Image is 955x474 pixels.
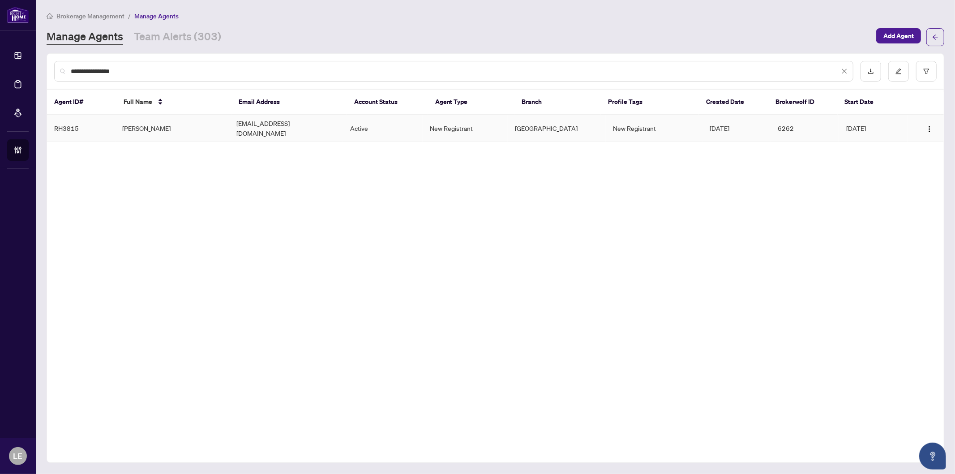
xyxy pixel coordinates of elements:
[428,90,514,115] th: Agent Type
[47,13,53,19] span: home
[841,68,848,74] span: close
[13,450,23,462] span: LE
[134,12,179,20] span: Manage Agents
[47,115,116,142] td: RH3815
[229,115,343,142] td: [EMAIL_ADDRESS][DOMAIN_NAME]
[839,115,908,142] td: [DATE]
[768,90,838,115] th: Brokerwolf ID
[838,90,907,115] th: Start Date
[7,7,29,23] img: logo
[702,115,771,142] td: [DATE]
[771,115,839,142] td: 6262
[56,12,124,20] span: Brokerage Management
[923,68,929,74] span: filter
[606,115,702,142] td: New Registrant
[47,29,123,45] a: Manage Agents
[861,61,881,82] button: download
[347,90,428,115] th: Account Status
[888,61,909,82] button: edit
[231,90,347,115] th: Email Address
[895,68,902,74] span: edit
[922,121,937,135] button: Logo
[876,28,921,43] button: Add Agent
[47,90,116,115] th: Agent ID#
[916,61,937,82] button: filter
[508,115,606,142] td: [GEOGRAPHIC_DATA]
[932,34,938,40] span: arrow-left
[124,97,152,107] span: Full Name
[919,443,946,470] button: Open asap
[601,90,699,115] th: Profile Tags
[423,115,508,142] td: New Registrant
[699,90,768,115] th: Created Date
[134,29,221,45] a: Team Alerts (303)
[514,90,601,115] th: Branch
[116,90,232,115] th: Full Name
[868,68,874,74] span: download
[926,125,933,133] img: Logo
[116,115,229,142] td: [PERSON_NAME]
[128,11,131,21] li: /
[343,115,423,142] td: Active
[883,29,914,43] span: Add Agent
